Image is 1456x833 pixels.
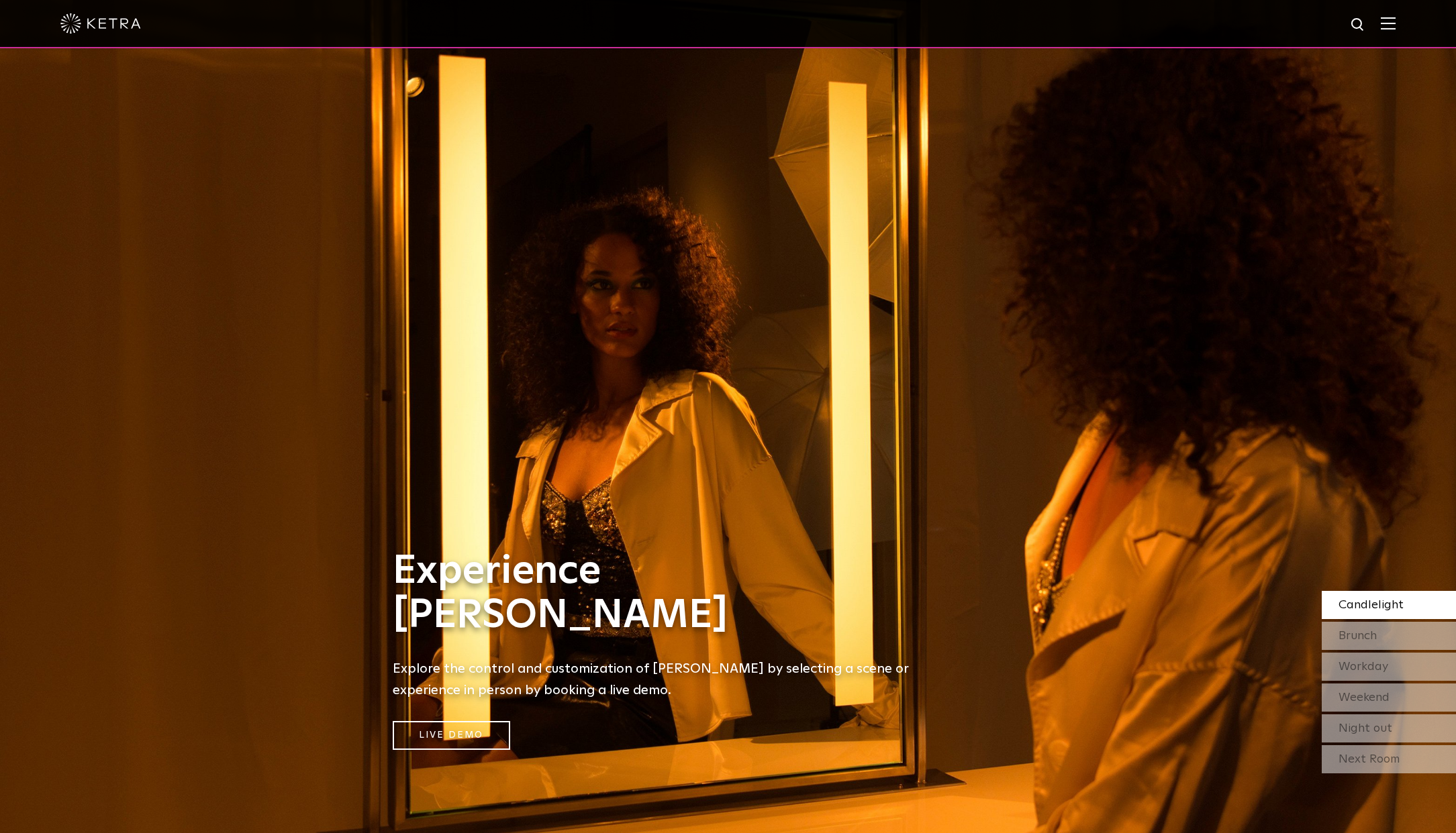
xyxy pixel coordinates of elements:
[1339,599,1404,611] span: Candlelight
[1339,630,1377,642] span: Brunch
[393,658,930,701] h5: Explore the control and customization of [PERSON_NAME] by selecting a scene or experience in pers...
[1322,745,1456,773] div: Next Room
[1350,17,1367,34] img: search icon
[1381,17,1396,30] img: Hamburger%20Nav.svg
[393,721,510,750] a: Live Demo
[393,549,930,638] h1: Experience [PERSON_NAME]
[1339,691,1390,704] span: Weekend
[60,13,141,34] img: ketra-logo-2019-white
[1339,722,1392,734] span: Night out
[1339,661,1388,673] span: Workday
